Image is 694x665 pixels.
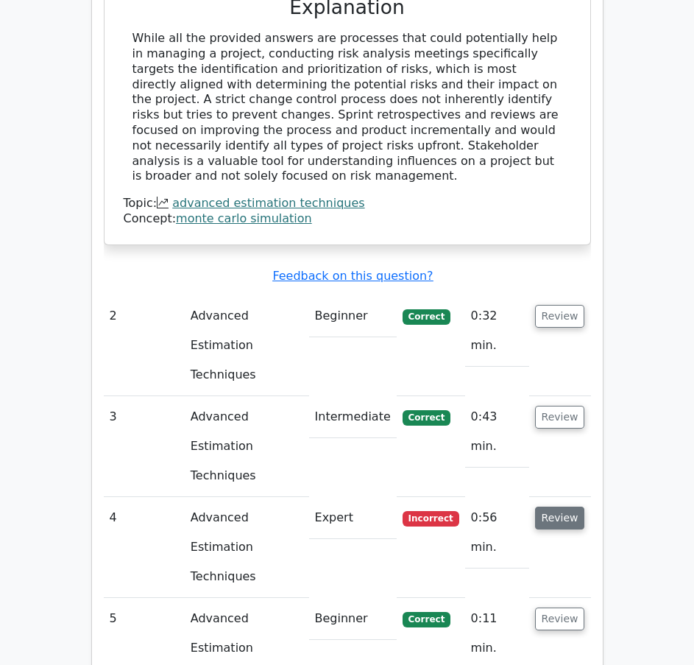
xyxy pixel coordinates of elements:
[535,507,585,529] button: Review
[535,305,585,328] button: Review
[403,309,450,324] span: Correct
[172,196,364,210] a: advanced estimation techniques
[124,211,571,227] div: Concept:
[185,295,309,396] td: Advanced Estimation Techniques
[309,295,397,337] td: Beginner
[465,497,529,569] td: 0:56 min.
[104,497,185,598] td: 4
[535,608,585,630] button: Review
[403,410,450,425] span: Correct
[185,497,309,598] td: Advanced Estimation Techniques
[185,396,309,497] td: Advanced Estimation Techniques
[309,497,397,539] td: Expert
[465,295,529,367] td: 0:32 min.
[124,196,571,211] div: Topic:
[309,396,397,438] td: Intermediate
[309,598,397,640] td: Beginner
[272,269,433,283] a: Feedback on this question?
[176,211,312,225] a: monte carlo simulation
[104,295,185,396] td: 2
[132,31,562,184] div: While all the provided answers are processes that could potentially help in managing a project, c...
[403,511,459,526] span: Incorrect
[535,406,585,429] button: Review
[104,396,185,497] td: 3
[465,396,529,468] td: 0:43 min.
[403,612,450,627] span: Correct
